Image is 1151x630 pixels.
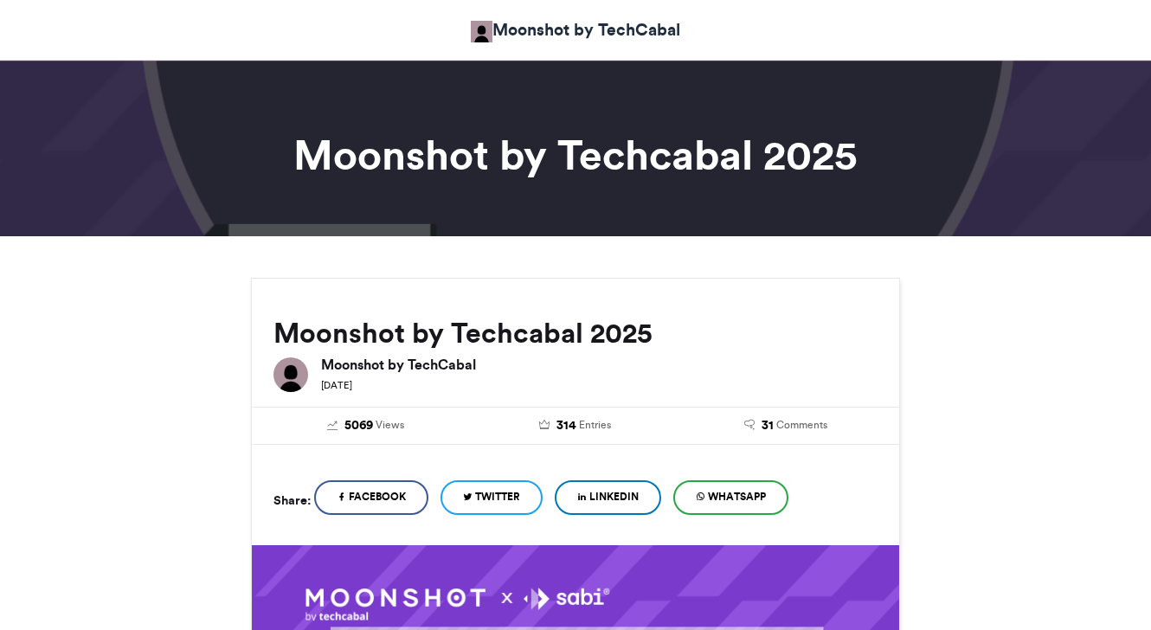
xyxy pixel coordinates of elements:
h1: Moonshot by Techcabal 2025 [95,134,1056,176]
a: LinkedIn [555,480,661,515]
a: Facebook [314,480,428,515]
a: 31 Comments [693,416,878,435]
span: Twitter [475,489,520,505]
span: Comments [776,417,827,433]
a: WhatsApp [673,480,788,515]
span: 314 [556,416,576,435]
span: Views [376,417,404,433]
span: LinkedIn [589,489,639,505]
span: 31 [762,416,774,435]
span: Entries [579,417,611,433]
img: 1758644554.097-6a393746cea8df337a0c7de2b556cf9f02f16574.png [305,588,609,622]
a: 314 Entries [484,416,668,435]
a: Moonshot by TechCabal [471,17,680,42]
span: 5069 [344,416,373,435]
img: Moonshot by TechCabal [471,21,492,42]
span: WhatsApp [708,489,766,505]
h5: Share: [273,489,311,511]
a: 5069 Views [273,416,458,435]
small: [DATE] [321,379,352,391]
span: Facebook [349,489,406,505]
h6: Moonshot by TechCabal [321,357,878,371]
iframe: chat widget [1078,561,1134,613]
h2: Moonshot by Techcabal 2025 [273,318,878,349]
img: Moonshot by TechCabal [273,357,308,392]
a: Twitter [440,480,543,515]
